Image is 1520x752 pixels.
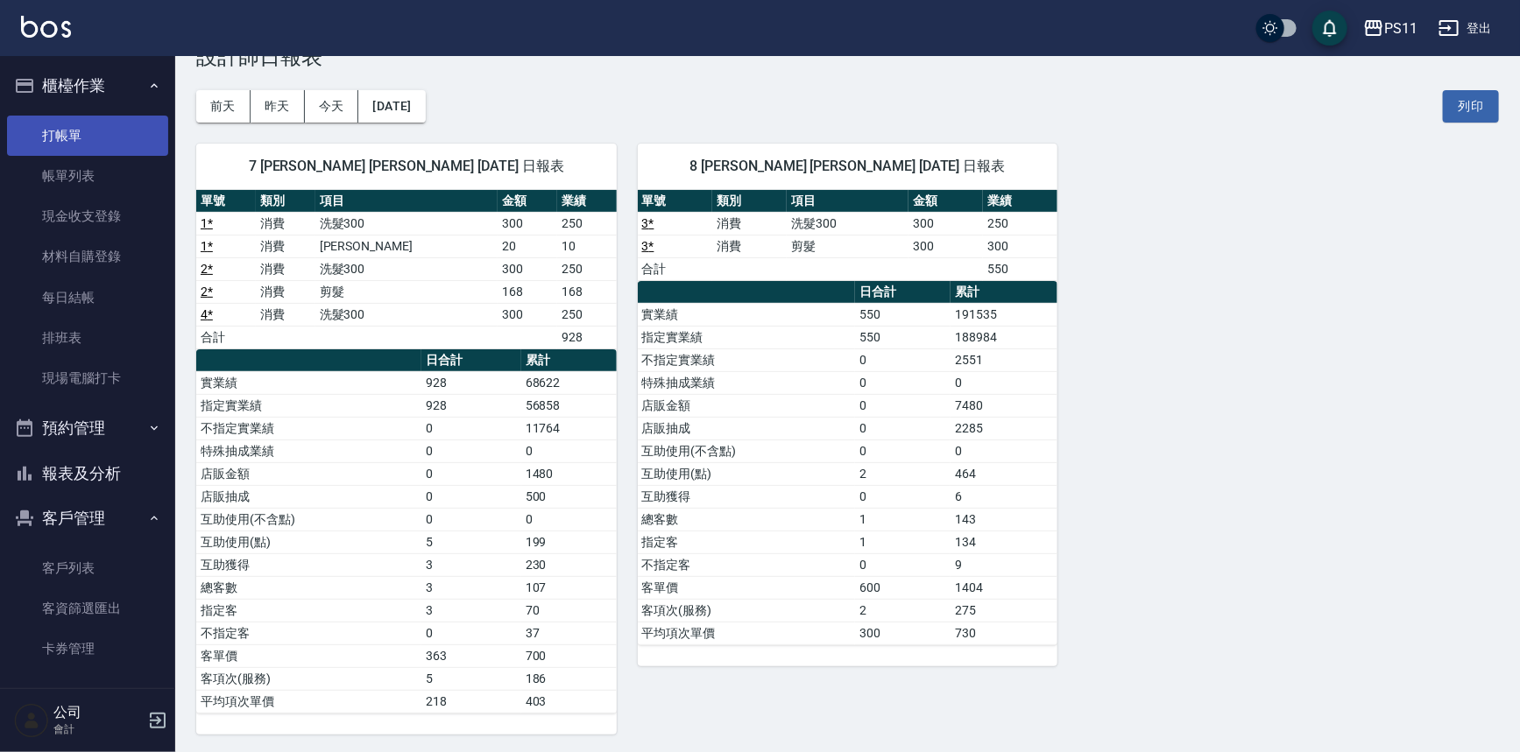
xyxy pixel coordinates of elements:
th: 業績 [557,190,617,213]
td: 不指定實業績 [196,417,421,439]
td: 186 [521,667,617,690]
td: 464 [951,462,1057,485]
td: 消費 [256,235,315,257]
td: 互助獲得 [638,485,855,508]
td: 特殊抽成業績 [196,439,421,462]
td: 3 [421,553,520,576]
th: 日合計 [421,349,520,372]
h3: 設計師日報表 [196,45,1499,69]
td: 0 [855,553,951,576]
td: 1480 [521,462,617,485]
td: 0 [855,485,951,508]
td: 實業績 [196,371,421,394]
td: 總客數 [638,508,855,531]
td: 2285 [951,417,1057,439]
th: 累計 [521,349,617,372]
td: 5 [421,667,520,690]
td: 300 [983,235,1057,257]
td: 洗髮300 [315,257,498,280]
h5: 公司 [53,704,143,721]
button: save [1312,11,1347,46]
td: 230 [521,553,617,576]
td: 500 [521,485,617,508]
td: 56858 [521,394,617,417]
button: 今天 [305,90,359,123]
td: 不指定實業績 [638,348,855,371]
td: 0 [855,417,951,439]
span: 7 [PERSON_NAME] [PERSON_NAME] [DATE] 日報表 [217,158,596,175]
table: a dense table [196,190,617,349]
button: 登出 [1432,12,1499,45]
td: 消費 [256,212,315,235]
td: 客項次(服務) [638,599,855,622]
td: 300 [908,235,983,257]
td: 0 [421,508,520,531]
td: 消費 [256,257,315,280]
td: 275 [951,599,1057,622]
div: PS11 [1384,18,1417,39]
td: 6 [951,485,1057,508]
td: 403 [521,690,617,713]
td: 107 [521,576,617,599]
td: 2 [855,462,951,485]
td: 指定客 [638,531,855,553]
a: 現金收支登錄 [7,196,168,236]
td: 188984 [951,326,1057,348]
td: 客項次(服務) [196,667,421,690]
td: 250 [983,212,1057,235]
td: 600 [855,576,951,599]
td: 11764 [521,417,617,439]
button: 列印 [1443,90,1499,123]
td: 消費 [256,303,315,326]
td: 199 [521,531,617,553]
td: 300 [908,212,983,235]
td: 2 [855,599,951,622]
td: 134 [951,531,1057,553]
th: 金額 [908,190,983,213]
td: 0 [855,439,951,462]
a: 每日結帳 [7,278,168,318]
td: 37 [521,622,617,644]
td: 3 [421,576,520,599]
td: 店販金額 [638,394,855,417]
td: 9 [951,553,1057,576]
td: 928 [421,394,520,417]
button: [DATE] [358,90,425,123]
th: 類別 [256,190,315,213]
td: 特殊抽成業績 [638,371,855,394]
td: 550 [855,326,951,348]
span: 8 [PERSON_NAME] [PERSON_NAME] [DATE] 日報表 [659,158,1037,175]
td: 191535 [951,303,1057,326]
th: 金額 [498,190,557,213]
button: 櫃檯作業 [7,63,168,109]
a: 卡券管理 [7,629,168,669]
button: 昨天 [251,90,305,123]
button: PS11 [1356,11,1425,46]
td: 剪髮 [787,235,908,257]
td: 消費 [256,280,315,303]
button: 行銷工具 [7,677,168,722]
td: 合計 [638,257,712,280]
td: 300 [498,212,557,235]
td: 300 [498,303,557,326]
a: 現場電腦打卡 [7,358,168,398]
td: 250 [557,303,617,326]
td: 指定實業績 [638,326,855,348]
td: 0 [421,462,520,485]
td: 平均項次單價 [638,622,855,644]
td: 店販金額 [196,462,421,485]
a: 帳單列表 [7,156,168,196]
td: 2551 [951,348,1057,371]
td: 300 [498,257,557,280]
td: 0 [855,394,951,417]
th: 單號 [196,190,256,213]
td: 0 [951,439,1057,462]
td: 1404 [951,576,1057,599]
th: 項目 [787,190,908,213]
td: 互助使用(不含點) [638,439,855,462]
td: 3 [421,599,520,622]
td: 250 [557,257,617,280]
td: 洗髮300 [315,303,498,326]
td: 20 [498,235,557,257]
td: 0 [521,508,617,531]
